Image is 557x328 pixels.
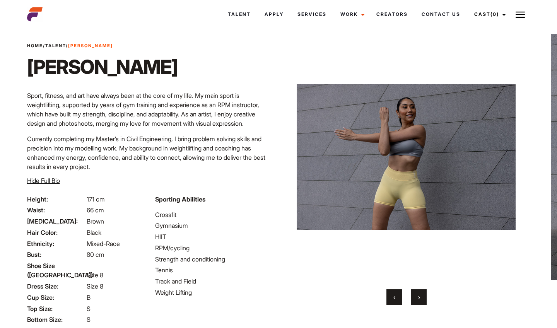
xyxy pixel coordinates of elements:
h1: [PERSON_NAME] [27,55,178,79]
span: Ethnicity: [27,239,85,248]
a: Apply [258,4,290,25]
span: Next [418,293,420,301]
a: Services [290,4,333,25]
a: Creators [369,4,415,25]
li: Crossfit [155,210,274,219]
strong: Sporting Abilities [155,195,205,203]
li: Gymnasium [155,221,274,230]
span: Top Size: [27,304,85,313]
span: Hair Color: [27,228,85,237]
span: (0) [490,11,499,17]
span: Waist: [27,205,85,215]
span: B [87,294,91,301]
span: Shoe Size ([GEOGRAPHIC_DATA]): [27,261,85,280]
span: Bottom Size: [27,315,85,324]
p: Currently completing my Master’s in Civil Engineering, I bring problem solving skills and precisi... [27,134,274,171]
span: Previous [393,293,395,301]
span: 66 cm [87,206,104,214]
span: Dress Size: [27,282,85,291]
span: Mixed-Race [87,240,120,248]
a: Cast(0) [467,4,511,25]
a: Home [27,43,43,48]
span: S [87,305,91,313]
li: Strength and conditioning [155,255,274,264]
img: Burger icon [516,10,525,19]
span: Size 8 [87,271,103,279]
span: S [87,316,91,323]
li: Weight Lifting [155,288,274,297]
a: Talent [45,43,66,48]
button: Hide Full Bio [27,176,60,185]
span: / / [27,43,113,49]
a: Contact Us [415,4,467,25]
a: Talent [221,4,258,25]
span: [MEDICAL_DATA]: [27,217,85,226]
span: Brown [87,217,104,225]
li: Tennis [155,265,274,275]
a: Work [333,4,369,25]
li: HIIT [155,232,274,241]
span: Bust: [27,250,85,259]
span: Hide Full Bio [27,177,60,184]
span: Black [87,229,101,236]
span: 80 cm [87,251,104,258]
span: Height: [27,195,85,204]
li: Track and Field [155,277,274,286]
li: RPM/cycling [155,243,274,253]
span: Size 8 [87,282,103,290]
p: Sport, fitness, and art have always been at the core of my life. My main sport is weightlifting, ... [27,91,274,128]
span: Cup Size: [27,293,85,302]
img: cropped-aefm-brand-fav-22-square.png [27,7,43,22]
strong: [PERSON_NAME] [68,43,113,48]
span: 171 cm [87,195,105,203]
